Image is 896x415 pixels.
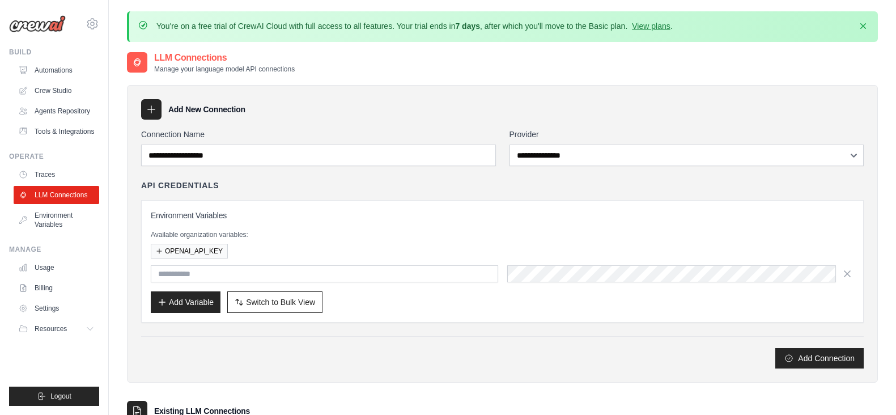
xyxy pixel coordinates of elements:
div: Build [9,48,99,57]
label: Provider [509,129,864,140]
a: Agents Repository [14,102,99,120]
a: Tools & Integrations [14,122,99,141]
h3: Environment Variables [151,210,854,221]
h3: Add New Connection [168,104,245,115]
div: Manage [9,245,99,254]
p: Manage your language model API connections [154,65,295,74]
a: Crew Studio [14,82,99,100]
a: Traces [14,166,99,184]
a: Automations [14,61,99,79]
img: Logo [9,15,66,32]
a: Usage [14,259,99,277]
a: Billing [14,279,99,297]
h2: LLM Connections [154,51,295,65]
button: Switch to Bulk View [227,291,322,313]
button: Resources [14,320,99,338]
p: You're on a free trial of CrewAI Cloud with full access to all features. Your trial ends in , aft... [156,20,673,32]
button: Add Connection [775,348,864,369]
button: Add Variable [151,291,220,313]
a: View plans [632,22,670,31]
a: LLM Connections [14,186,99,204]
button: Logout [9,387,99,406]
span: Resources [35,324,67,333]
h4: API Credentials [141,180,219,191]
a: Settings [14,299,99,317]
span: Logout [50,392,71,401]
span: Switch to Bulk View [246,297,315,308]
strong: 7 days [455,22,480,31]
div: Operate [9,152,99,161]
button: OPENAI_API_KEY [151,244,228,259]
p: Available organization variables: [151,230,854,239]
a: Environment Variables [14,206,99,234]
label: Connection Name [141,129,496,140]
